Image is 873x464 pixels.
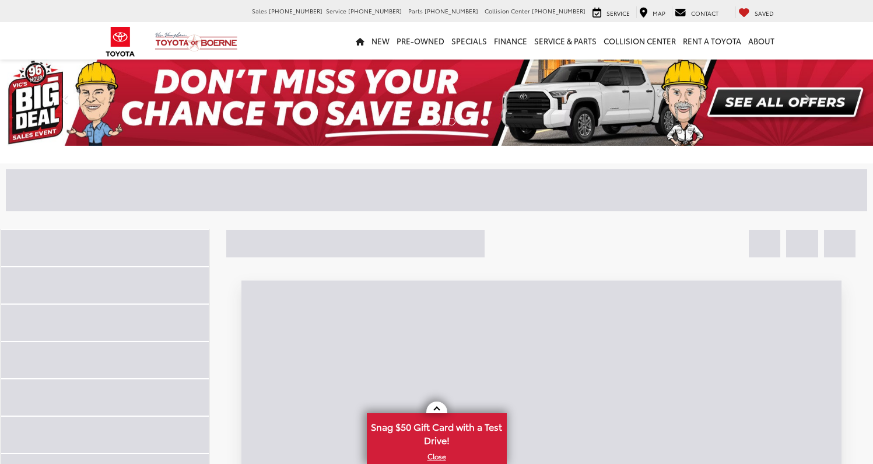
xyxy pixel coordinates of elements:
a: My Saved Vehicles [735,6,777,18]
a: Service & Parts: Opens in a new tab [531,22,600,60]
span: Service [326,6,346,15]
a: Rent a Toyota [679,22,745,60]
span: Map [653,9,665,18]
a: New [368,22,393,60]
img: Vic Vaughan Toyota of Boerne [155,32,238,52]
span: Snag $50 Gift Card with a Test Drive! [368,414,506,450]
span: Contact [691,9,718,18]
img: Toyota [99,23,142,61]
a: Specials [448,22,490,60]
span: [PHONE_NUMBER] [348,6,402,15]
span: [PHONE_NUMBER] [532,6,585,15]
span: Saved [755,9,774,18]
span: Sales [252,6,267,15]
a: Home [352,22,368,60]
a: Collision Center [600,22,679,60]
span: Parts [408,6,423,15]
span: [PHONE_NUMBER] [425,6,478,15]
a: Contact [672,6,721,18]
a: Finance [490,22,531,60]
a: About [745,22,778,60]
a: Map [636,6,668,18]
span: [PHONE_NUMBER] [269,6,322,15]
a: Service [590,6,633,18]
span: Collision Center [485,6,530,15]
a: Pre-Owned [393,22,448,60]
span: Service [606,9,630,18]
